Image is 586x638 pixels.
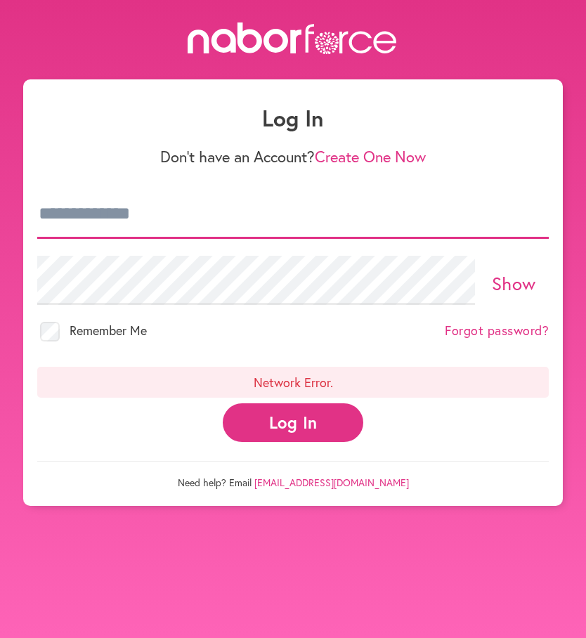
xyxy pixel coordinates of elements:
a: [EMAIL_ADDRESS][DOMAIN_NAME] [254,476,409,489]
button: Log In [223,403,363,442]
p: Don't have an Account? [37,148,549,166]
span: Remember Me [70,322,147,339]
h1: Log In [37,105,549,131]
a: Forgot password? [445,323,549,339]
a: Show [492,271,536,295]
p: Need help? Email [37,461,549,489]
p: Network Error. [37,367,549,398]
a: Create One Now [315,146,426,167]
